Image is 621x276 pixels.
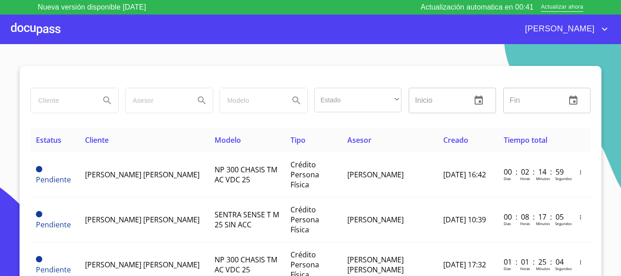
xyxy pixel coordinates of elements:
[518,22,610,36] button: account of current user
[125,88,187,113] input: search
[421,2,534,13] p: Actualización automatica en 00:41
[191,90,213,111] button: Search
[504,221,511,226] p: Dias
[518,22,599,36] span: [PERSON_NAME]
[504,266,511,271] p: Dias
[520,176,530,181] p: Horas
[36,220,71,230] span: Pendiente
[215,255,277,275] span: NP 300 CHASIS TM AC VDC 25
[85,170,200,180] span: [PERSON_NAME] [PERSON_NAME]
[555,221,572,226] p: Segundos
[536,221,550,226] p: Minutos
[536,266,550,271] p: Minutos
[504,257,565,267] p: 01 : 01 : 25 : 04
[347,215,404,225] span: [PERSON_NAME]
[290,135,305,145] span: Tipo
[220,88,282,113] input: search
[347,135,371,145] span: Asesor
[36,211,42,217] span: Pendiente
[36,135,61,145] span: Estatus
[555,266,572,271] p: Segundos
[347,255,404,275] span: [PERSON_NAME] [PERSON_NAME]
[85,260,200,270] span: [PERSON_NAME] [PERSON_NAME]
[215,165,277,185] span: NP 300 CHASIS TM AC VDC 25
[555,176,572,181] p: Segundos
[504,135,547,145] span: Tiempo total
[520,266,530,271] p: Horas
[520,221,530,226] p: Horas
[504,176,511,181] p: Dias
[443,170,486,180] span: [DATE] 16:42
[504,212,565,222] p: 00 : 08 : 17 : 05
[347,170,404,180] span: [PERSON_NAME]
[215,135,241,145] span: Modelo
[536,176,550,181] p: Minutos
[443,260,486,270] span: [DATE] 17:32
[38,2,146,13] p: Nueva versión disponible [DATE]
[36,175,71,185] span: Pendiente
[443,215,486,225] span: [DATE] 10:39
[96,90,118,111] button: Search
[36,166,42,172] span: Pendiente
[290,205,319,235] span: Crédito Persona Física
[85,135,109,145] span: Cliente
[215,210,279,230] span: SENTRA SENSE T M 25 SIN ACC
[36,256,42,262] span: Pendiente
[541,3,583,12] span: Actualizar ahora
[443,135,468,145] span: Creado
[85,215,200,225] span: [PERSON_NAME] [PERSON_NAME]
[285,90,307,111] button: Search
[31,88,93,113] input: search
[504,167,565,177] p: 00 : 02 : 14 : 59
[36,265,71,275] span: Pendiente
[290,160,319,190] span: Crédito Persona Física
[314,88,401,112] div: ​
